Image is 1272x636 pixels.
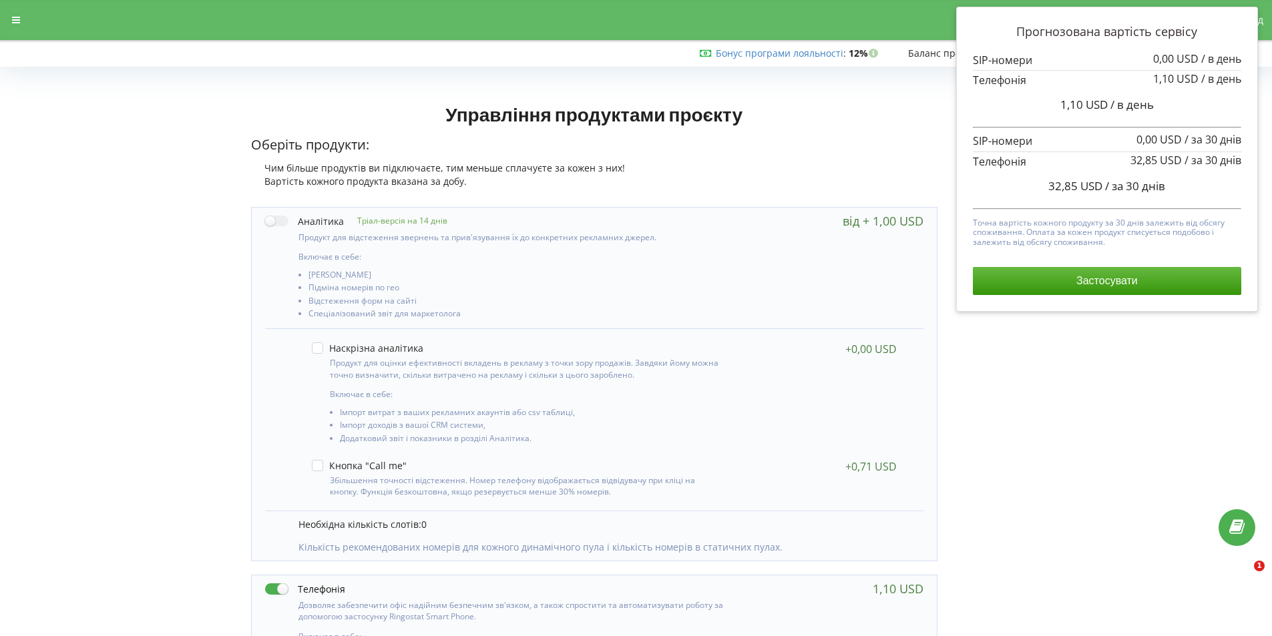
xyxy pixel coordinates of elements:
strong: 12% [849,47,881,59]
li: Підміна номерів по гео [308,283,726,296]
div: +0,00 USD [845,342,897,356]
label: Аналітика [265,214,344,228]
span: 0,00 USD [1153,51,1199,66]
iframe: Intercom live chat [1227,561,1259,593]
p: Продукт для відстеження звернень та прив'язування їх до конкретних рекламних джерел. [298,232,726,243]
label: Телефонія [265,582,345,596]
button: Застосувати [973,267,1241,295]
div: 1,10 USD [873,582,923,595]
span: 32,85 USD [1130,153,1182,168]
span: / за 30 днів [1105,178,1165,194]
div: Вартість кожного продукта вказана за добу. [251,175,937,188]
p: Дозволяє забезпечити офіс надійним безпечним зв'язком, а також спростити та автоматизувати роботу... [298,599,726,622]
span: 1,10 USD [1153,71,1199,86]
p: Необхідна кількість слотів: [298,518,910,531]
label: Наскрізна аналітика [312,342,423,354]
a: Бонус програми лояльності [716,47,843,59]
span: / в день [1201,71,1241,86]
span: Баланс проєкту: [908,47,982,59]
span: / за 30 днів [1185,132,1241,147]
span: 0 [421,518,427,531]
div: +0,71 USD [845,460,897,473]
label: Кнопка "Call me" [312,460,407,471]
span: 1 [1254,561,1265,571]
li: [PERSON_NAME] [308,270,726,283]
li: Імпорт доходів з вашої CRM системи, [340,420,721,433]
p: Оберіть продукти: [251,135,937,155]
span: : [716,47,846,59]
div: від + 1,00 USD [843,214,923,228]
p: Кількість рекомендованих номерів для кожного динамічного пула і кількість номерів в статичних пулах. [298,541,910,554]
p: Телефонія [973,154,1241,170]
p: Збільшення точності відстеження. Номер телефону відображається відвідувачу при кліці на кнопку. Ф... [330,474,721,497]
p: Телефонія [973,73,1241,88]
span: 1,10 USD [1060,97,1108,112]
span: / в день [1110,97,1154,112]
p: Включає в себе: [298,251,726,262]
span: 0,00 USD [1136,132,1182,147]
p: SIP-номери [973,53,1241,68]
div: Чим більше продуктів ви підключаєте, тим меньше сплачуєте за кожен з них! [251,162,937,175]
li: Відстеження форм на сайті [308,296,726,309]
p: SIP-номери [973,133,1241,149]
p: Прогнозована вартість сервісу [973,23,1241,41]
span: 32,85 USD [1048,178,1102,194]
p: Точна вартість кожного продукту за 30 днів залежить від обсягу споживання. Оплата за кожен продук... [973,215,1241,247]
li: Спеціалізований звіт для маркетолога [308,309,726,322]
span: / за 30 днів [1185,153,1241,168]
p: Продукт для оцінки ефективності вкладень в рекламу з точки зору продажів. Завдяки йому можна точн... [330,357,721,380]
span: / в день [1201,51,1241,66]
p: Тріал-версія на 14 днів [344,215,447,226]
p: Включає в себе: [330,388,721,400]
li: Імпорт витрат з ваших рекламних акаунтів або csv таблиці, [340,408,721,420]
li: Додатковий звіт і показники в розділі Аналітика. [340,434,721,446]
h1: Управління продуктами проєкту [251,102,937,126]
